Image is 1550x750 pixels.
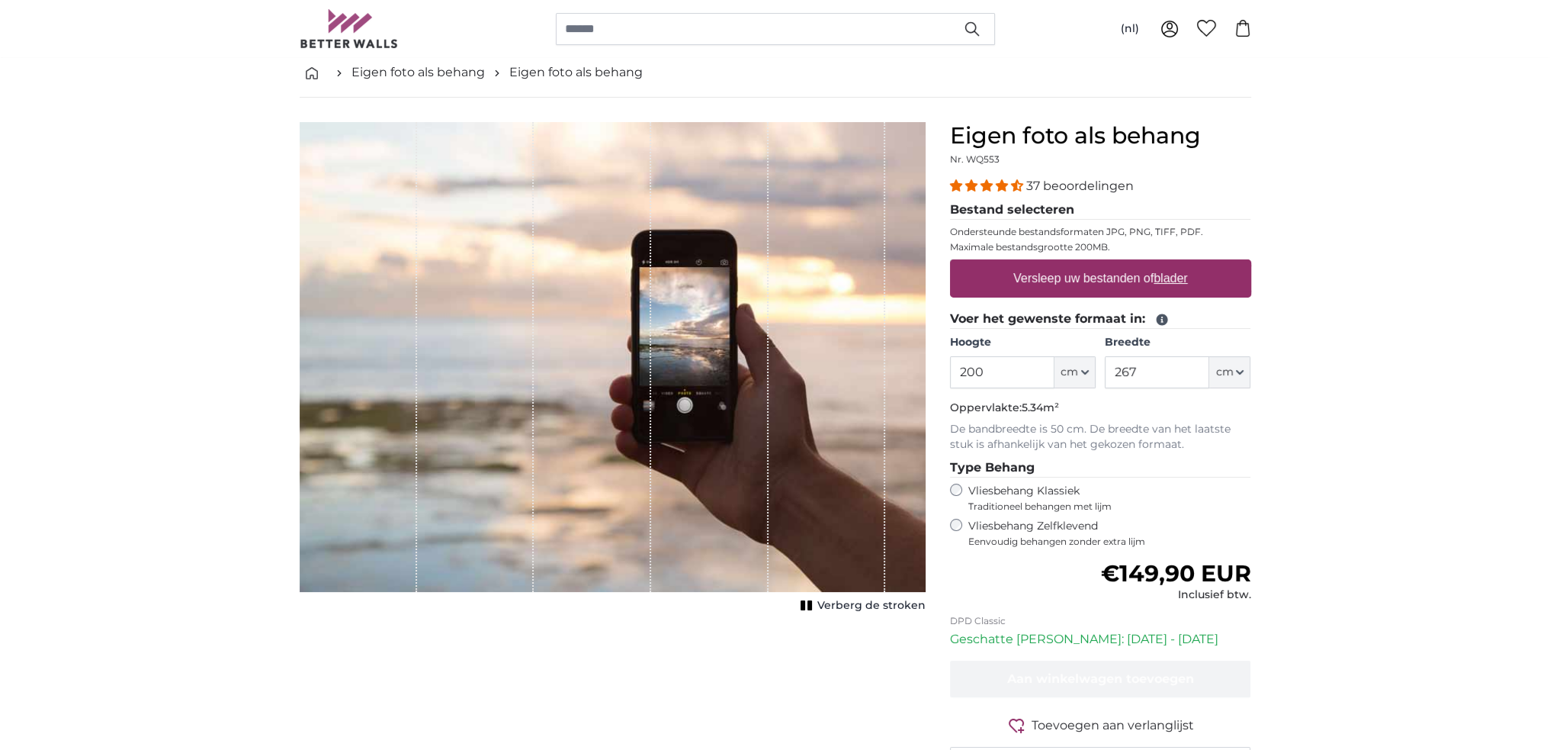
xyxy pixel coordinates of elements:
span: Nr. WQ553 [950,153,1000,165]
span: Verberg de stroken [817,598,926,613]
span: Eenvoudig behangen zonder extra lijm [968,536,1251,548]
p: De bandbreedte is 50 cm. De breedte van het laatste stuk is afhankelijk van het gekozen formaat. [950,422,1251,452]
span: Aan winkelwagen toevoegen [1007,671,1194,686]
p: Ondersteunde bestandsformaten JPG, PNG, TIFF, PDF. [950,226,1251,238]
div: Inclusief btw. [1100,587,1250,603]
span: 37 beoordelingen [1026,179,1134,193]
button: cm [1209,356,1250,388]
div: 1 of 1 [300,122,926,616]
nav: breadcrumbs [300,48,1251,98]
label: Versleep uw bestanden of [1007,263,1194,294]
span: 5.34m² [1022,401,1059,414]
legend: Bestand selecteren [950,201,1251,220]
label: Hoogte [950,335,1096,350]
span: Traditioneel behangen met lijm [968,501,1223,513]
legend: Type Behang [950,459,1251,478]
span: cm [1061,365,1078,380]
h1: Eigen foto als behang [950,122,1251,150]
legend: Voer het gewenste formaat in: [950,310,1251,329]
button: (nl) [1109,15,1151,43]
p: Geschatte [PERSON_NAME]: [DATE] - [DATE] [950,630,1251,649]
label: Vliesbehang Zelfklevend [968,519,1251,548]
button: cm [1054,356,1096,388]
img: Betterwalls [300,9,399,48]
label: Breedte [1105,335,1250,350]
button: Verberg de stroken [796,595,926,616]
span: cm [1215,365,1233,380]
button: Aan winkelwagen toevoegen [950,661,1251,697]
u: blader [1154,272,1187,285]
span: 4.32 stars [950,179,1026,193]
label: Vliesbehang Klassiek [968,484,1223,513]
p: DPD Classic [950,615,1251,627]
span: Toevoegen aan verlanglijst [1032,716,1194,735]
p: Maximale bestandsgrootte 200MB. [950,241,1251,253]
a: Eigen foto als behang [509,63,643,82]
button: Toevoegen aan verlanglijst [950,716,1251,735]
span: €149,90 EUR [1100,559,1250,587]
a: Eigen foto als behang [351,63,485,82]
p: Oppervlakte: [950,401,1251,416]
